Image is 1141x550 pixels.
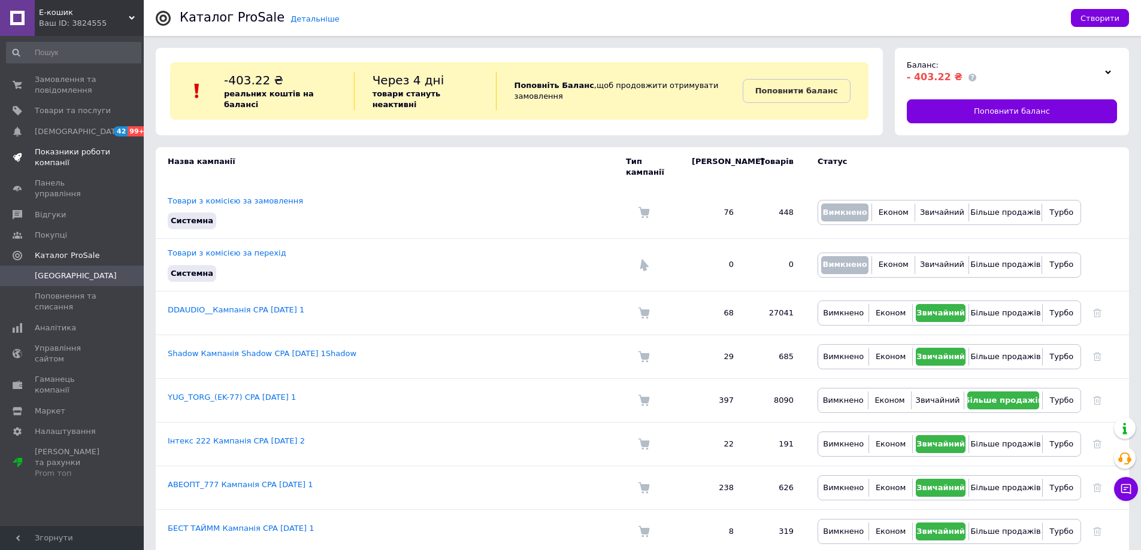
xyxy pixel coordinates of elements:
span: Каталог ProSale [35,250,99,261]
button: Економ [872,348,909,366]
a: Товари з комісією за замовлення [168,196,303,205]
a: Видалити [1093,396,1101,405]
span: Економ [876,483,906,492]
img: :exclamation: [188,82,206,100]
b: Поповнити баланс [755,86,838,95]
button: Турбо [1046,435,1078,453]
span: Турбо [1049,483,1073,492]
img: Комісія за замовлення [638,351,650,363]
td: 238 [680,466,746,509]
span: Вимкнено [823,483,864,492]
td: 626 [746,466,806,509]
button: Вимкнено [821,203,868,221]
a: Видалити [1093,483,1101,492]
b: товари стануть неактивні [373,89,441,109]
span: Більше продажів [970,483,1040,492]
span: Баланс: [907,60,939,69]
span: Вимкнено [823,352,864,361]
button: Звичайний [918,256,966,274]
span: - 403.22 ₴ [907,71,963,83]
td: 27041 [746,291,806,335]
button: Більше продажів [972,203,1039,221]
span: Створити [1081,14,1119,23]
img: Комісія за замовлення [638,438,650,450]
span: Маркет [35,406,65,417]
button: Економ [872,304,909,322]
button: Більше продажів [972,522,1039,540]
span: Покупці [35,230,67,241]
td: 0 [746,239,806,291]
span: Турбо [1049,308,1073,317]
td: 68 [680,291,746,335]
button: Турбо [1045,256,1078,274]
button: Вимкнено [821,304,865,322]
span: Вимкнено [823,527,864,536]
span: Звичайний [916,352,965,361]
span: Звичайний [916,396,960,405]
button: Звичайний [916,479,966,497]
span: Турбо [1049,527,1073,536]
span: Економ [876,527,906,536]
a: YUG_TORG_(EK-77) CPA [DATE] 1 [168,393,296,402]
span: Турбо [1049,260,1073,269]
a: Видалити [1093,527,1101,536]
button: Турбо [1046,348,1078,366]
span: Вимкнено [823,439,864,448]
a: DDAUDIO__Кампанія CPA [DATE] 1 [168,305,304,314]
span: Е-кошик [39,7,129,18]
button: Вимкнено [821,348,865,366]
button: Звичайний [916,304,966,322]
span: Управління сайтом [35,343,111,364]
span: Вимкнено [823,396,864,405]
div: Prom топ [35,468,111,479]
button: Більше продажів [972,435,1039,453]
td: Назва кампанії [156,147,626,187]
button: Економ [872,522,909,540]
td: 22 [680,422,746,466]
button: Звичайний [915,391,961,409]
button: Турбо [1045,203,1078,221]
span: Замовлення та повідомлення [35,74,111,96]
button: Вимкнено [821,391,865,409]
div: Каталог ProSale [180,11,285,24]
button: Економ [872,435,909,453]
span: 99+ [128,126,147,136]
span: Турбо [1049,208,1073,217]
span: Економ [879,208,909,217]
div: , щоб продовжити отримувати замовлення [496,72,743,110]
a: Shadow Кампанія Shadow CPA [DATE] 1Shadow [168,349,356,358]
span: [GEOGRAPHIC_DATA] [35,271,117,281]
input: Пошук [6,42,141,63]
span: Звичайний [916,439,965,448]
span: Товари та послуги [35,105,111,116]
span: Турбо [1049,352,1073,361]
a: АВЕОПТ_777 Кампанія CPA [DATE] 1 [168,480,313,489]
span: Турбо [1049,439,1073,448]
button: Турбо [1046,479,1078,497]
a: Поповнити баланс [907,99,1117,123]
button: Вимкнено [821,256,868,274]
span: Економ [876,439,906,448]
button: Економ [871,391,907,409]
button: Турбо [1046,522,1078,540]
a: Інтекс 222 Кампанія CPA [DATE] 2 [168,436,305,445]
span: Поповнення та списання [35,291,111,312]
button: Вимкнено [821,522,865,540]
button: Турбо [1046,304,1078,322]
a: Товари з комісією за перехід [168,248,286,257]
button: Більше продажів [972,256,1039,274]
td: 448 [746,187,806,239]
td: 76 [680,187,746,239]
button: Вимкнено [821,435,865,453]
td: [PERSON_NAME] [680,147,746,187]
td: Статус [806,147,1081,187]
span: Більше продажів [970,352,1040,361]
span: Більше продажів [970,208,1040,217]
span: Налаштування [35,426,96,437]
button: Звичайний [916,435,966,453]
img: Комісія за замовлення [638,206,650,218]
span: [DEMOGRAPHIC_DATA] [35,126,123,137]
span: Звичайний [916,527,965,536]
button: Економ [875,256,912,274]
a: БЕСТ ТАЙММ Кампанія CPA [DATE] 1 [168,524,314,533]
